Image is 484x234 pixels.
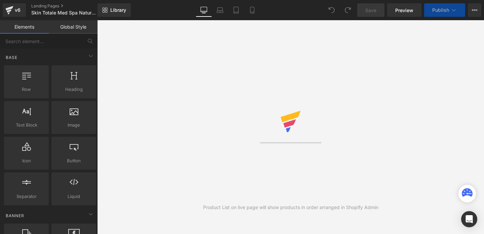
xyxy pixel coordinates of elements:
[341,3,355,17] button: Redo
[6,157,47,164] span: Icon
[6,86,47,93] span: Row
[6,122,47,129] span: Text Block
[365,7,376,14] span: Save
[53,86,94,93] span: Heading
[325,3,338,17] button: Undo
[31,10,96,15] span: Skin Totale Med Spa Natural Facelift $59.95-DTB-1
[212,3,228,17] a: Laptop
[432,7,449,13] span: Publish
[387,3,421,17] a: Preview
[461,211,477,227] div: Open Intercom Messenger
[228,3,244,17] a: Tablet
[203,204,378,211] div: Product List on live page will show products in order arranged in Shopify Admin
[49,20,98,34] a: Global Style
[13,6,22,14] div: v6
[5,212,25,219] span: Banner
[53,157,94,164] span: Button
[53,193,94,200] span: Liquid
[6,193,47,200] span: Separator
[196,3,212,17] a: Desktop
[5,54,18,61] span: Base
[3,3,26,17] a: v6
[395,7,413,14] span: Preview
[31,3,109,9] a: Landing Pages
[53,122,94,129] span: Image
[98,3,131,17] a: New Library
[468,3,481,17] button: More
[244,3,260,17] a: Mobile
[424,3,465,17] button: Publish
[110,7,126,13] span: Library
